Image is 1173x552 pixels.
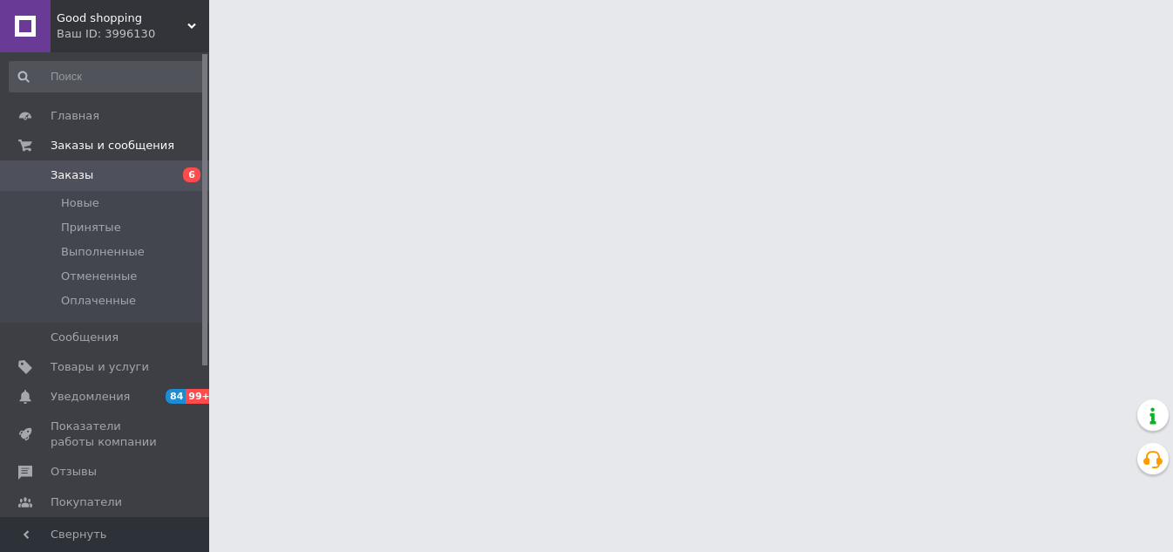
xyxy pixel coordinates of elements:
span: Уведомления [51,389,130,405]
span: Покупатели [51,494,122,510]
span: 99+ [186,389,214,404]
input: Поиск [9,61,206,92]
span: Оплаченные [61,293,136,309]
span: Товары и услуги [51,359,149,375]
span: 6 [183,167,200,182]
span: Заказы [51,167,93,183]
span: Показатели работы компании [51,419,161,450]
span: Отмененные [61,269,137,284]
span: Сообщения [51,330,119,345]
span: Отзывы [51,464,97,480]
span: Главная [51,108,99,124]
span: Выполненные [61,244,145,260]
span: 84 [166,389,186,404]
span: Принятые [61,220,121,235]
span: Good shopping [57,10,187,26]
span: Новые [61,195,99,211]
span: Заказы и сообщения [51,138,174,153]
div: Ваш ID: 3996130 [57,26,209,42]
